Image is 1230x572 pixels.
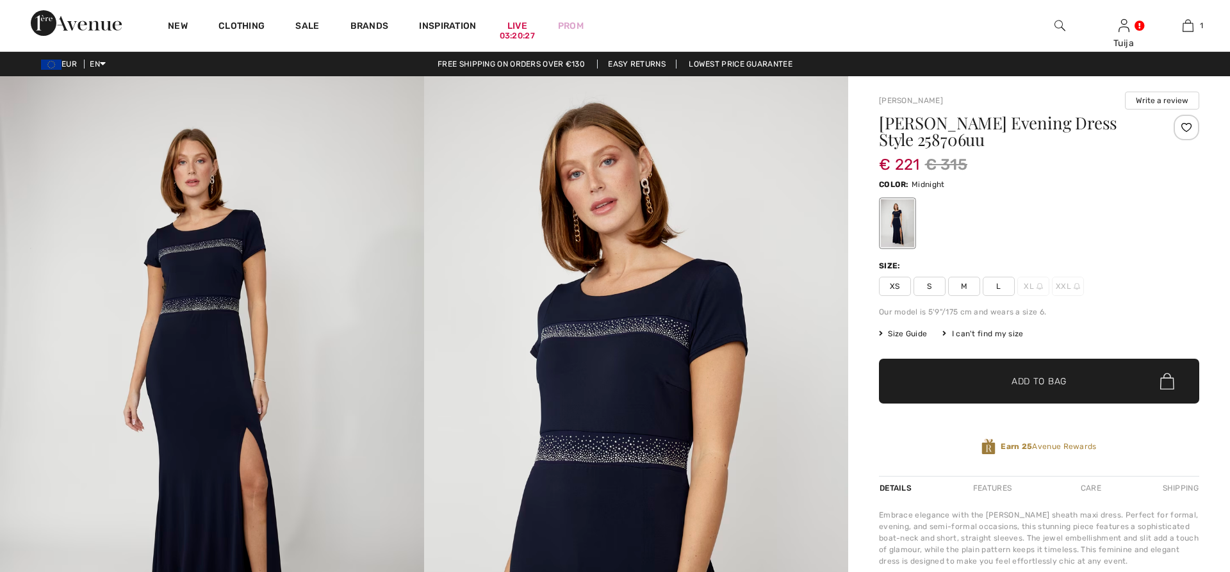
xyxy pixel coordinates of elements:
span: L [983,277,1015,296]
h1: [PERSON_NAME] Evening Dress Style 258706uu [879,115,1146,148]
img: search the website [1054,18,1065,33]
button: Write a review [1125,92,1199,110]
span: M [948,277,980,296]
div: Tuija [1092,37,1155,50]
div: Features [962,477,1022,500]
img: 1ère Avenue [31,10,122,36]
strong: Earn 25 [1001,442,1032,451]
img: ring-m.svg [1074,283,1080,290]
span: Inspiration [419,20,476,34]
img: My Info [1119,18,1129,33]
a: 1 [1156,18,1219,33]
img: Bag.svg [1160,373,1174,389]
a: Sale [295,20,319,34]
span: 1 [1200,20,1203,31]
span: XXL [1052,277,1084,296]
img: Euro [41,60,61,70]
a: [PERSON_NAME] [879,96,943,105]
a: Lowest Price Guarantee [678,60,803,69]
span: XL [1017,277,1049,296]
span: € 315 [925,153,968,176]
img: Avenue Rewards [981,438,996,455]
div: Our model is 5'9"/175 cm and wears a size 6. [879,306,1199,318]
span: Size Guide [879,328,927,339]
span: Color: [879,180,909,189]
img: My Bag [1183,18,1193,33]
div: Size: [879,260,903,272]
img: ring-m.svg [1037,283,1043,290]
div: 03:20:27 [500,30,535,42]
span: Midnight [912,180,944,189]
a: Easy Returns [597,60,676,69]
span: € 221 [879,143,920,174]
button: Add to Bag [879,359,1199,404]
div: Embrace elegance with the [PERSON_NAME] sheath maxi dress. Perfect for formal, evening, and semi-... [879,509,1199,567]
div: Details [879,477,915,500]
a: Prom [558,19,584,33]
a: Brands [350,20,389,34]
span: Avenue Rewards [1001,441,1096,452]
a: New [168,20,188,34]
span: Add to Bag [1012,375,1067,388]
div: Shipping [1160,477,1199,500]
span: EN [90,60,106,69]
a: Sign In [1119,19,1129,31]
div: Care [1070,477,1112,500]
span: XS [879,277,911,296]
span: EUR [41,60,82,69]
a: Free shipping on orders over €130 [427,60,595,69]
div: I can't find my size [942,328,1023,339]
a: Clothing [218,20,265,34]
a: Live03:20:27 [507,19,527,33]
span: S [914,277,946,296]
div: Midnight [881,199,914,247]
